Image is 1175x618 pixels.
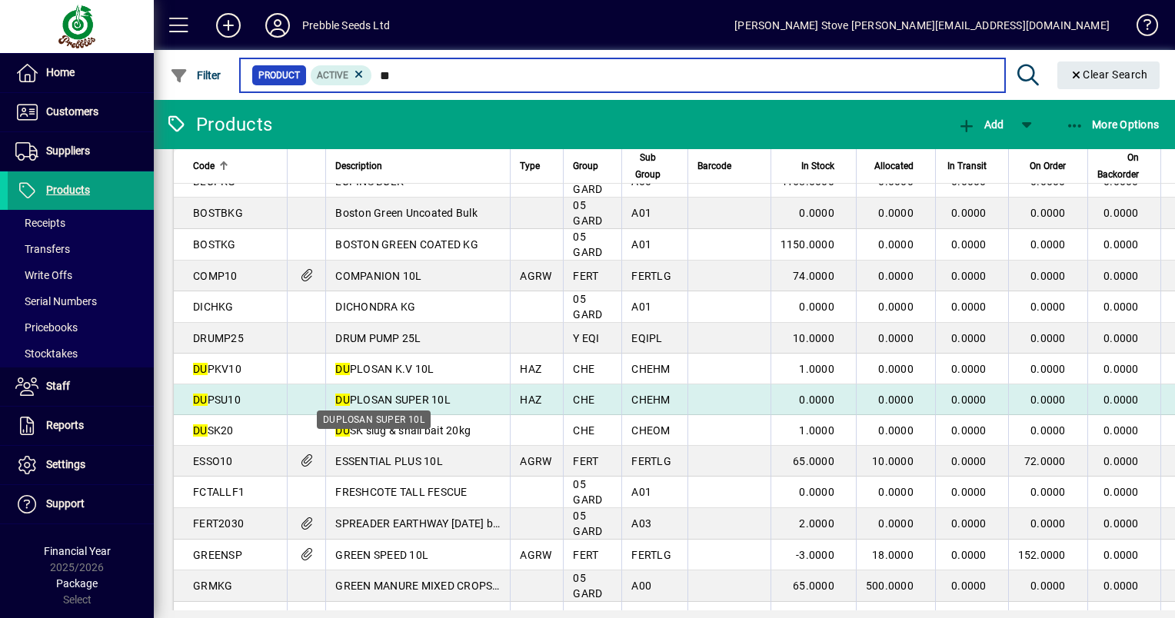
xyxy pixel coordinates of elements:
a: Knowledge Base [1125,3,1156,53]
span: SK slug & snail bait 20kg [335,424,471,437]
span: SK20 [193,424,234,437]
span: A01 [631,301,651,313]
span: 0.0000 [799,394,834,406]
span: 0.0000 [951,363,987,375]
span: 0.0000 [951,549,987,561]
span: 0.0000 [951,455,987,467]
span: PLOSAN K.V 10L [335,363,434,375]
a: Customers [8,93,154,131]
span: 1.0000 [799,363,834,375]
span: Support [46,497,85,510]
span: 0.0000 [951,238,987,251]
span: 0.0000 [1030,270,1066,282]
span: Active [317,70,348,81]
button: Add [954,111,1007,138]
span: 0.0000 [878,207,914,219]
span: 0.0000 [951,424,987,437]
em: DU [335,363,350,375]
div: Barcode [697,158,761,174]
button: Filter [166,61,225,89]
span: GREEN MANURE MIXED CROPS bulk [335,580,515,592]
span: 65.0000 [793,455,834,467]
span: 0.0000 [1030,517,1066,530]
a: Pricebooks [8,314,154,341]
span: 0.0000 [1030,580,1066,592]
span: 1150.0000 [781,238,834,251]
span: 0.0000 [1103,580,1139,592]
span: 152.0000 [1018,549,1066,561]
span: SPREADER EARTHWAY [DATE] basic [335,517,513,530]
button: More Options [1062,111,1163,138]
em: DU [335,424,350,437]
span: Code [193,158,215,174]
span: PSU10 [193,394,241,406]
div: On Backorder [1097,149,1153,183]
span: 0.0000 [1103,270,1139,282]
span: 0.0000 [878,238,914,251]
span: HAZ [520,394,541,406]
span: CHE [573,394,594,406]
span: Stocktakes [15,347,78,360]
em: DU [193,363,208,375]
span: AGRW [520,549,551,561]
span: 05 GARD [573,478,602,506]
span: FERT [573,549,598,561]
span: 0.0000 [799,301,834,313]
span: More Options [1066,118,1160,131]
span: FERTLG [631,455,671,467]
span: 0.0000 [951,394,987,406]
span: Boston Green Uncoated Bulk [335,207,478,219]
a: Settings [8,446,154,484]
span: 05 GARD [573,293,602,321]
div: [PERSON_NAME] Stove [PERSON_NAME][EMAIL_ADDRESS][DOMAIN_NAME] [734,13,1110,38]
span: FERT2030 [193,517,244,530]
span: Home [46,66,75,78]
span: PKV10 [193,363,241,375]
span: On Backorder [1097,149,1139,183]
span: Add [957,118,1004,131]
span: BOSTBKG [193,207,243,219]
span: 05 GARD [573,572,602,600]
span: CHE [573,424,594,437]
a: Reports [8,407,154,445]
span: Allocated [874,158,914,174]
span: 0.0000 [1103,486,1139,498]
div: Group [573,158,612,174]
span: 0.0000 [1030,486,1066,498]
span: 0.0000 [878,270,914,282]
span: A01 [631,207,651,219]
span: 0.0000 [1103,455,1139,467]
span: FERT [573,455,598,467]
div: Allocated [866,158,927,174]
span: Reports [46,419,84,431]
span: Receipts [15,217,65,229]
span: 0.0000 [1030,394,1066,406]
div: In Stock [781,158,848,174]
span: A03 [631,517,651,530]
span: 0.0000 [878,332,914,344]
span: GREENSP [193,549,242,561]
a: Serial Numbers [8,288,154,314]
span: 0.0000 [878,363,914,375]
span: 65.0000 [793,580,834,592]
span: Description [335,158,382,174]
mat-chip: Activation Status: Active [311,65,372,85]
span: 0.0000 [799,207,834,219]
span: 0.0000 [1030,207,1066,219]
div: On Order [1018,158,1080,174]
span: Suppliers [46,145,90,157]
span: Financial Year [44,545,111,557]
span: 0.0000 [1030,238,1066,251]
span: 05 GARD [573,199,602,227]
span: 0.0000 [951,517,987,530]
span: 05 GARD [573,510,602,537]
div: Code [193,158,278,174]
span: 500.0000 [866,580,914,592]
span: 0.0000 [951,580,987,592]
span: In Transit [947,158,987,174]
em: DU [193,394,208,406]
span: Filter [170,69,221,81]
span: Products [46,184,90,196]
span: Type [520,158,540,174]
div: DUPLOSAN SUPER 10L [317,410,431,429]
